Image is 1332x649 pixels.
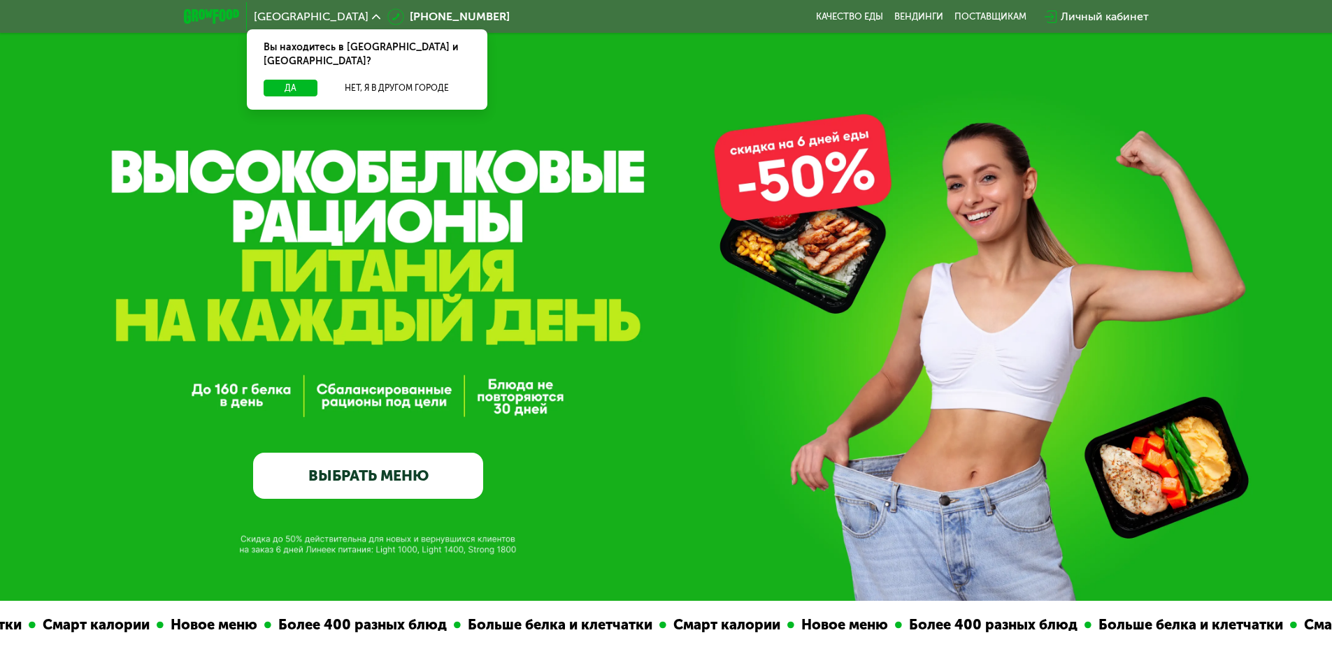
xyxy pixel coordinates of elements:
[665,614,786,636] div: Смарт калории
[901,614,1083,636] div: Более 400 разных блюд
[459,614,658,636] div: Больше белка и клетчатки
[323,80,471,96] button: Нет, я в другом городе
[253,453,483,499] a: ВЫБРАТЬ МЕНЮ
[894,11,943,22] a: Вендинги
[34,614,155,636] div: Смарт калории
[254,11,368,22] span: [GEOGRAPHIC_DATA]
[162,614,263,636] div: Новое меню
[816,11,883,22] a: Качество еды
[954,11,1026,22] div: поставщикам
[270,614,452,636] div: Более 400 разных блюд
[793,614,894,636] div: Новое меню
[1061,8,1149,25] div: Личный кабинет
[1090,614,1289,636] div: Больше белка и клетчатки
[247,29,487,80] div: Вы находитесь в [GEOGRAPHIC_DATA] и [GEOGRAPHIC_DATA]?
[387,8,510,25] a: [PHONE_NUMBER]
[264,80,317,96] button: Да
